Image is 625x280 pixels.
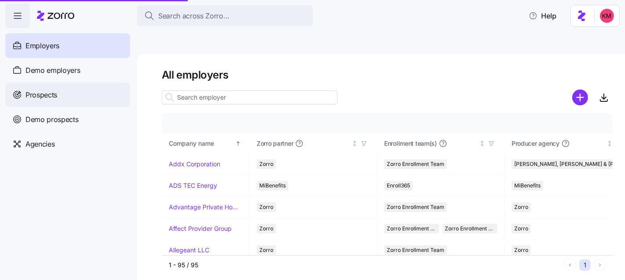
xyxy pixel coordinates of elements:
[514,245,528,255] span: Zorro
[514,202,528,212] span: Zorro
[600,9,614,23] img: 8fbd33f679504da1795a6676107ffb9e
[387,245,444,255] span: Zorro Enrollment Team
[5,83,130,107] a: Prospects
[169,160,220,169] a: Addx Corporation
[259,181,286,190] span: MiBenefits
[522,7,563,25] button: Help
[250,133,377,154] th: Zorro partnerNot sorted
[387,159,444,169] span: Zorro Enrollment Team
[162,133,250,154] th: Company nameSorted ascending
[169,224,232,233] a: Affect Provider Group
[259,245,273,255] span: Zorro
[169,261,561,269] div: 1 - 95 / 95
[514,224,528,233] span: Zorro
[512,139,560,148] span: Producer agency
[387,181,410,190] span: Enroll365
[387,224,436,233] span: Zorro Enrollment Team
[25,65,80,76] span: Demo employers
[235,140,241,147] div: Sorted ascending
[259,202,273,212] span: Zorro
[257,139,293,148] span: Zorro partner
[564,259,576,271] button: Previous page
[5,107,130,132] a: Demo prospects
[572,90,588,105] svg: add icon
[25,114,79,125] span: Demo prospects
[514,181,541,190] span: MiBenefits
[158,11,229,22] span: Search across Zorro...
[25,139,55,150] span: Agencies
[594,259,606,271] button: Next page
[169,139,234,148] div: Company name
[169,181,217,190] a: ADS TEC Energy
[377,133,505,154] th: Enrollment team(s)Not sorted
[579,259,591,271] button: 1
[137,5,313,26] button: Search across Zorro...
[479,140,485,147] div: Not sorted
[25,40,59,51] span: Employers
[352,140,358,147] div: Not sorted
[169,246,209,255] a: Allegeant LLC
[162,90,338,104] input: Search employer
[162,68,613,82] h1: All employers
[169,203,242,212] a: Advantage Private Home Care
[384,139,437,148] span: Enrollment team(s)
[607,140,613,147] div: Not sorted
[259,159,273,169] span: Zorro
[5,58,130,83] a: Demo employers
[5,33,130,58] a: Employers
[5,132,130,156] a: Agencies
[445,224,495,233] span: Zorro Enrollment Experts
[529,11,556,21] span: Help
[259,224,273,233] span: Zorro
[387,202,444,212] span: Zorro Enrollment Team
[25,90,57,101] span: Prospects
